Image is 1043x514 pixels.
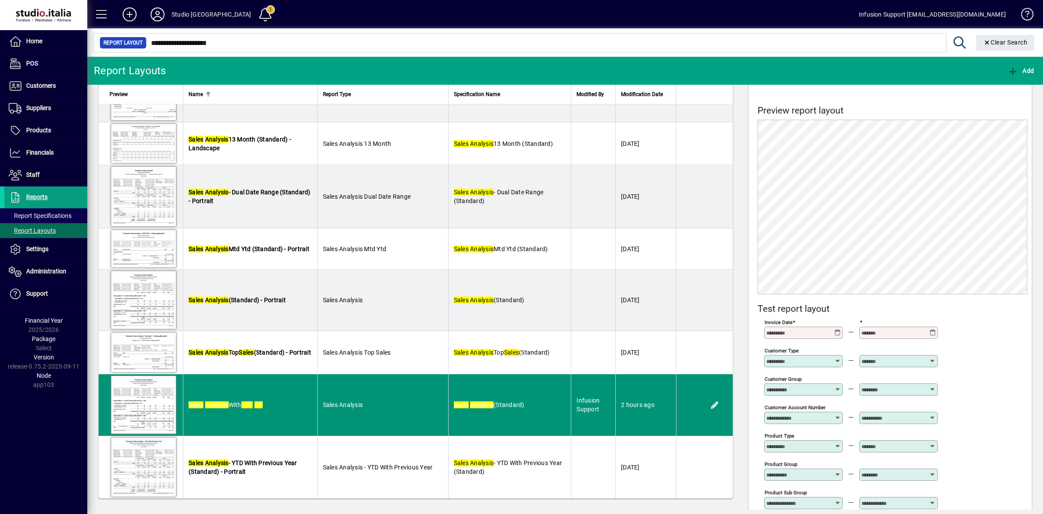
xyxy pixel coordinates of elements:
[758,105,1027,116] h4: Preview report layout
[26,60,38,67] span: POS
[189,349,203,356] em: Sales
[26,82,56,89] span: Customers
[26,193,48,200] span: Reports
[205,459,229,466] em: Analysis
[189,189,203,196] em: Sales
[1008,67,1034,74] span: Add
[205,189,229,196] em: Analysis
[9,227,56,234] span: Report Layouts
[254,401,263,408] em: GP
[205,297,229,304] em: Analysis
[470,349,494,356] em: Analysis
[765,490,807,496] mat-label: Product Sub Group
[4,261,87,283] a: Administration
[4,283,87,305] a: Support
[4,238,87,260] a: Settings
[1005,63,1036,79] button: Add
[26,104,51,111] span: Suppliers
[621,90,671,99] div: Modification Date
[189,401,203,408] em: Sales
[103,38,143,47] span: Report Layout
[34,354,54,361] span: Version
[205,245,229,252] em: Analysis
[504,349,519,356] em: Sales
[189,136,291,152] span: 13 Month (Standard) - Landscape
[189,297,203,304] em: Sales
[4,75,87,97] a: Customers
[25,317,63,324] span: Financial Year
[189,245,203,252] em: Sales
[454,297,525,304] span: (Standard)
[454,349,469,356] em: Sales
[94,64,166,78] div: Report Layouts
[26,290,48,297] span: Support
[241,401,253,408] em: 1DP
[983,39,1028,46] span: Clear Search
[144,7,172,22] button: Profile
[765,376,802,382] mat-label: Customer Group
[621,90,663,99] span: Modification Date
[4,31,87,52] a: Home
[470,297,494,304] em: Analysis
[189,459,203,466] em: Sales
[470,459,494,466] em: Analysis
[454,349,550,356] span: Top (Standard)
[470,189,494,196] em: Analysis
[32,335,55,342] span: Package
[470,401,494,408] em: Analysis
[239,349,254,356] em: Sales
[454,140,469,147] em: Sales
[37,372,51,379] span: Node
[708,398,722,412] button: Edit
[454,459,563,475] span: - YTD With Previous Year (Standard)
[758,304,1027,314] h4: Test report layout
[323,193,411,200] span: Sales Analysis Dual Date Range
[615,228,676,269] td: [DATE]
[26,127,51,134] span: Products
[26,149,54,156] span: Financials
[189,90,203,99] span: Name
[4,208,87,223] a: Report Specifications
[454,90,500,99] span: Specification Name
[189,401,263,408] span: With
[189,459,297,475] span: - YTD With Previous Year (Standard) - Portrait
[4,223,87,238] a: Report Layouts
[454,245,548,252] span: Mtd Ytd (Standard)
[189,90,312,99] div: Name
[615,436,676,498] td: [DATE]
[9,212,72,219] span: Report Specifications
[1015,2,1032,30] a: Knowledge Base
[454,140,553,147] span: 13 Month (Standard)
[323,90,443,99] div: Report Type
[454,459,469,466] em: Sales
[4,142,87,164] a: Financials
[189,297,286,304] span: (Standard) - Portrait
[189,245,309,252] span: Mtd Ytd (Standard) - Portrait
[454,297,469,304] em: Sales
[470,245,494,252] em: Analysis
[765,348,799,354] mat-label: Customer Type
[172,7,251,21] div: Studio [GEOGRAPHIC_DATA]
[859,7,1006,21] div: Infusion Support [EMAIL_ADDRESS][DOMAIN_NAME]
[576,90,604,99] span: Modified By
[205,136,229,143] em: Analysis
[4,53,87,75] a: POS
[116,7,144,22] button: Add
[615,165,676,228] td: [DATE]
[323,349,391,356] span: Sales Analysis Top Sales
[765,461,797,467] mat-label: Product Group
[765,319,793,325] mat-label: Invoice Date
[323,90,351,99] span: Report Type
[189,189,311,204] span: - Dual Date Range (Standard) - Portrait
[323,245,387,252] span: Sales Analysis Mtd Ytd
[615,269,676,331] td: [DATE]
[576,397,600,413] span: Infusion Support
[454,245,469,252] em: Sales
[110,90,128,99] span: Preview
[765,433,794,439] mat-label: Product Type
[205,401,229,408] em: Analysis
[765,404,826,411] mat-label: Customer Account Number
[454,189,469,196] em: Sales
[323,140,391,147] span: Sales Analysis 13 Month
[454,401,525,408] span: (Standard)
